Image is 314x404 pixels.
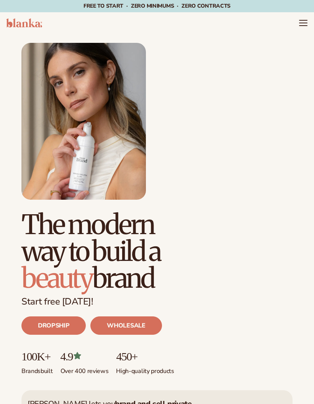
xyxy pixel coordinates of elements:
[21,261,92,295] span: beauty
[21,350,53,363] p: 100K+
[21,316,86,335] a: DROPSHIP
[21,43,146,200] img: Blanka hero private label beauty Female holding tanning mousse
[116,350,174,363] p: 450+
[21,363,53,375] p: Brands built
[90,316,162,335] a: WHOLESALE
[61,363,109,375] p: Over 400 reviews
[21,211,293,292] h1: The modern way to build a brand
[21,296,293,307] p: Start free [DATE]!
[83,2,231,10] span: Free to start · ZERO minimums · ZERO contracts
[299,18,308,28] summary: Menu
[6,18,42,28] img: logo
[61,350,109,363] p: 4.9
[116,363,174,375] p: High-quality products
